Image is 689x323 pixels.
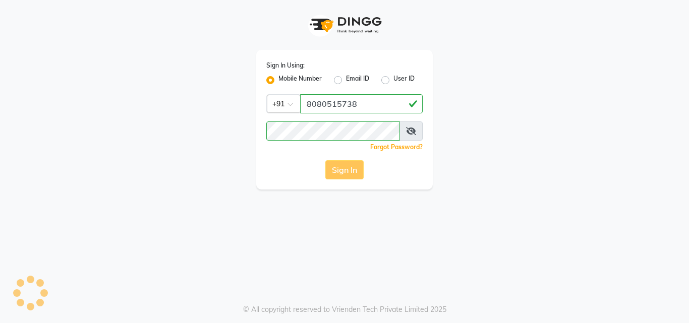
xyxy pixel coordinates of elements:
[266,61,305,70] label: Sign In Using:
[304,10,385,40] img: logo1.svg
[300,94,423,113] input: Username
[266,121,400,141] input: Username
[393,74,415,86] label: User ID
[346,74,369,86] label: Email ID
[370,143,423,151] a: Forgot Password?
[278,74,322,86] label: Mobile Number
